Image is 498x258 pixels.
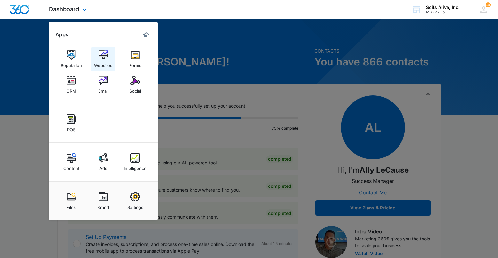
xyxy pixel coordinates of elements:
[59,150,83,174] a: Content
[61,60,82,68] div: Reputation
[67,124,75,132] div: POS
[91,189,115,213] a: Brand
[55,32,68,38] h2: Apps
[59,47,83,71] a: Reputation
[123,150,147,174] a: Intelligence
[59,189,83,213] a: Files
[123,47,147,71] a: Forms
[123,189,147,213] a: Settings
[91,72,115,97] a: Email
[426,10,460,14] div: account id
[91,47,115,71] a: Websites
[59,72,83,97] a: CRM
[124,163,146,171] div: Intelligence
[49,6,79,12] span: Dashboard
[97,201,109,210] div: Brand
[67,85,76,94] div: CRM
[59,111,83,135] a: POS
[130,85,141,94] div: Social
[98,85,108,94] div: Email
[141,30,151,40] a: Marketing 360® Dashboard
[63,163,79,171] div: Content
[486,2,491,7] span: 14
[129,60,141,68] div: Forms
[99,163,107,171] div: Ads
[486,2,491,7] div: notifications count
[91,150,115,174] a: Ads
[426,5,460,10] div: account name
[94,60,112,68] div: Websites
[67,201,76,210] div: Files
[127,201,143,210] div: Settings
[123,72,147,97] a: Social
